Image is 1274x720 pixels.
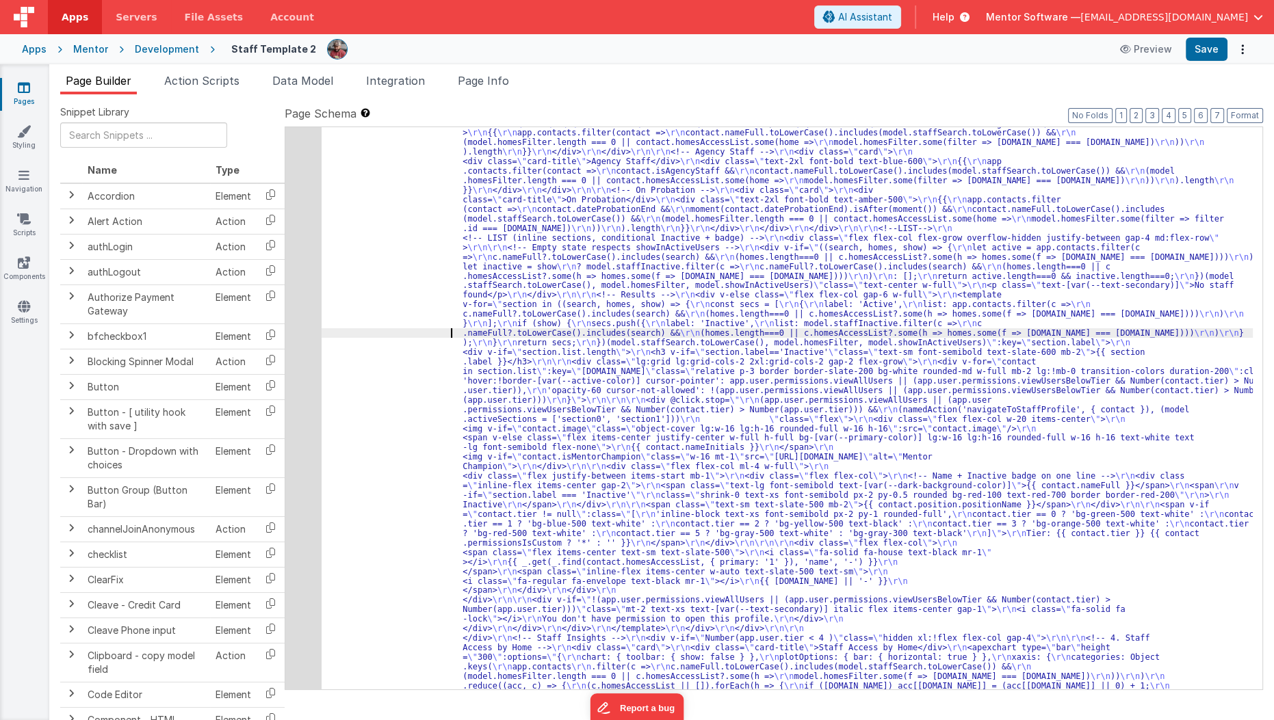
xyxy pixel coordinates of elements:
[814,5,901,29] button: AI Assistant
[210,374,257,399] td: Element
[285,105,356,122] span: Page Schema
[1233,40,1252,59] button: Options
[933,10,954,24] span: Help
[458,74,509,88] span: Page Info
[1068,108,1113,123] button: No Folds
[73,42,108,56] div: Mentor
[82,477,210,516] td: Button Group (Button Bar)
[210,183,257,209] td: Element
[838,10,892,24] span: AI Assistant
[1194,108,1208,123] button: 6
[82,617,210,643] td: Cleave Phone input
[210,323,257,349] td: Element
[210,682,257,707] td: Element
[66,74,131,88] span: Page Builder
[22,42,47,56] div: Apps
[82,323,210,349] td: bfcheckbox1
[60,105,129,119] span: Snippet Library
[210,542,257,567] td: Element
[82,682,210,707] td: Code Editor
[210,516,257,542] td: Action
[210,284,257,323] td: Element
[210,567,257,592] td: Element
[210,399,257,438] td: Element
[116,10,157,24] span: Servers
[62,10,88,24] span: Apps
[135,42,199,56] div: Development
[1227,108,1263,123] button: Format
[82,183,210,209] td: Accordion
[82,284,210,323] td: Authorize Payment Gateway
[164,74,239,88] span: Action Scripts
[231,44,316,54] h4: Staff Template 2
[88,164,117,176] span: Name
[1080,10,1248,24] span: [EMAIL_ADDRESS][DOMAIN_NAME]
[1130,108,1143,123] button: 2
[82,209,210,234] td: Alert Action
[328,40,347,59] img: eba322066dbaa00baf42793ca2fab581
[210,643,257,682] td: Action
[986,10,1080,24] span: Mentor Software —
[986,10,1263,24] button: Mentor Software — [EMAIL_ADDRESS][DOMAIN_NAME]
[1186,38,1227,61] button: Save
[82,542,210,567] td: checklist
[82,399,210,438] td: Button - [ utility hook with save ]
[82,516,210,542] td: channelJoinAnonymous
[366,74,425,88] span: Integration
[210,209,257,234] td: Action
[82,349,210,374] td: Blocking Spinner Modal
[82,234,210,259] td: authLogin
[1115,108,1127,123] button: 1
[1145,108,1159,123] button: 3
[82,259,210,284] td: authLogout
[82,374,210,399] td: Button
[82,438,210,477] td: Button - Dropdown with choices
[210,259,257,284] td: Action
[60,122,227,148] input: Search Snippets ...
[1112,38,1180,60] button: Preview
[210,592,257,617] td: Element
[272,74,333,88] span: Data Model
[210,349,257,374] td: Action
[1178,108,1191,123] button: 5
[1210,108,1224,123] button: 7
[82,592,210,617] td: Cleave - Credit Card
[216,164,239,176] span: Type
[185,10,244,24] span: File Assets
[82,567,210,592] td: ClearFix
[210,438,257,477] td: Element
[210,617,257,643] td: Element
[82,643,210,682] td: Clipboard - copy model field
[1162,108,1175,123] button: 4
[210,477,257,516] td: Element
[210,234,257,259] td: Action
